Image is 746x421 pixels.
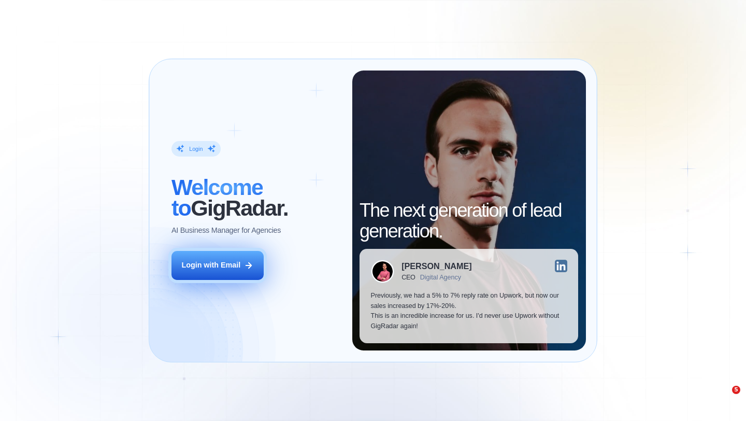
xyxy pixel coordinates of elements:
[189,145,203,152] div: Login
[360,200,578,241] h2: The next generation of lead generation.
[171,177,341,218] h2: ‍ GigRadar.
[711,386,736,411] iframe: Intercom live chat
[181,260,240,271] div: Login with Email
[420,274,461,281] div: Digital Agency
[371,291,567,332] p: Previously, we had a 5% to 7% reply rate on Upwork, but now our sales increased by 17%-20%. This ...
[171,251,264,280] button: Login with Email
[171,175,263,220] span: Welcome to
[171,226,281,236] p: AI Business Manager for Agencies
[732,386,740,394] span: 5
[401,274,415,281] div: CEO
[401,262,471,270] div: [PERSON_NAME]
